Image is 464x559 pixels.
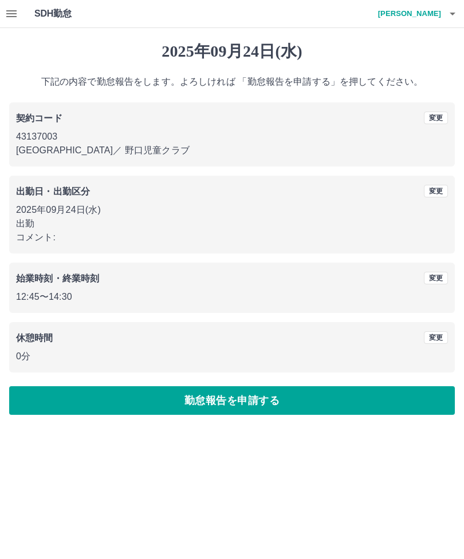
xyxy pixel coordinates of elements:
p: 2025年09月24日(水) [16,203,448,217]
p: 下記の内容で勤怠報告をします。よろしければ 「勤怠報告を申請する」を押してください。 [9,75,455,89]
b: 出勤日・出勤区分 [16,187,90,196]
p: 43137003 [16,130,448,144]
p: 出勤 [16,217,448,231]
button: 勤怠報告を申請する [9,386,455,415]
p: [GEOGRAPHIC_DATA] ／ 野口児童クラブ [16,144,448,157]
h1: 2025年09月24日(水) [9,42,455,61]
button: 変更 [424,331,448,344]
button: 変更 [424,272,448,284]
p: コメント: [16,231,448,244]
p: 0分 [16,350,448,363]
button: 変更 [424,112,448,124]
b: 休憩時間 [16,333,53,343]
p: 12:45 〜 14:30 [16,290,448,304]
b: 始業時刻・終業時刻 [16,273,99,283]
button: 変更 [424,185,448,197]
b: 契約コード [16,113,62,123]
